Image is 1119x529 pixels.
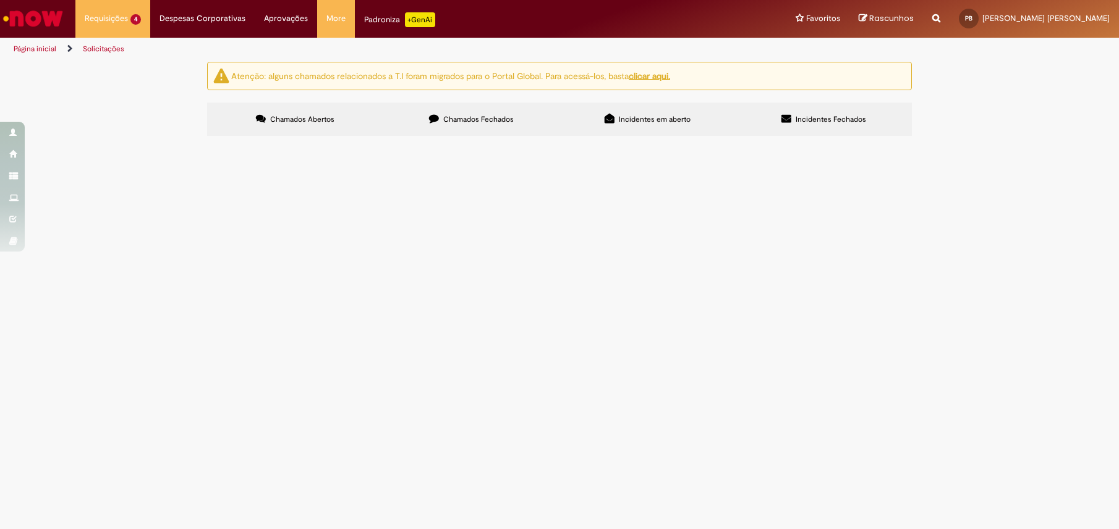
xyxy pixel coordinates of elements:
span: Despesas Corporativas [160,12,245,25]
a: Página inicial [14,44,56,54]
span: Favoritos [806,12,840,25]
span: Incidentes Fechados [796,114,866,124]
ng-bind-html: Atenção: alguns chamados relacionados a T.I foram migrados para o Portal Global. Para acessá-los,... [231,70,670,81]
span: Requisições [85,12,128,25]
a: clicar aqui. [629,70,670,81]
span: More [326,12,346,25]
span: 4 [130,14,141,25]
span: Chamados Fechados [443,114,514,124]
span: Rascunhos [869,12,914,24]
a: Rascunhos [859,13,914,25]
img: ServiceNow [1,6,65,31]
span: PB [965,14,972,22]
span: Aprovações [264,12,308,25]
ul: Trilhas de página [9,38,737,61]
a: Solicitações [83,44,124,54]
div: Padroniza [364,12,435,27]
span: Chamados Abertos [270,114,334,124]
p: +GenAi [405,12,435,27]
span: [PERSON_NAME] [PERSON_NAME] [982,13,1110,23]
span: Incidentes em aberto [619,114,691,124]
